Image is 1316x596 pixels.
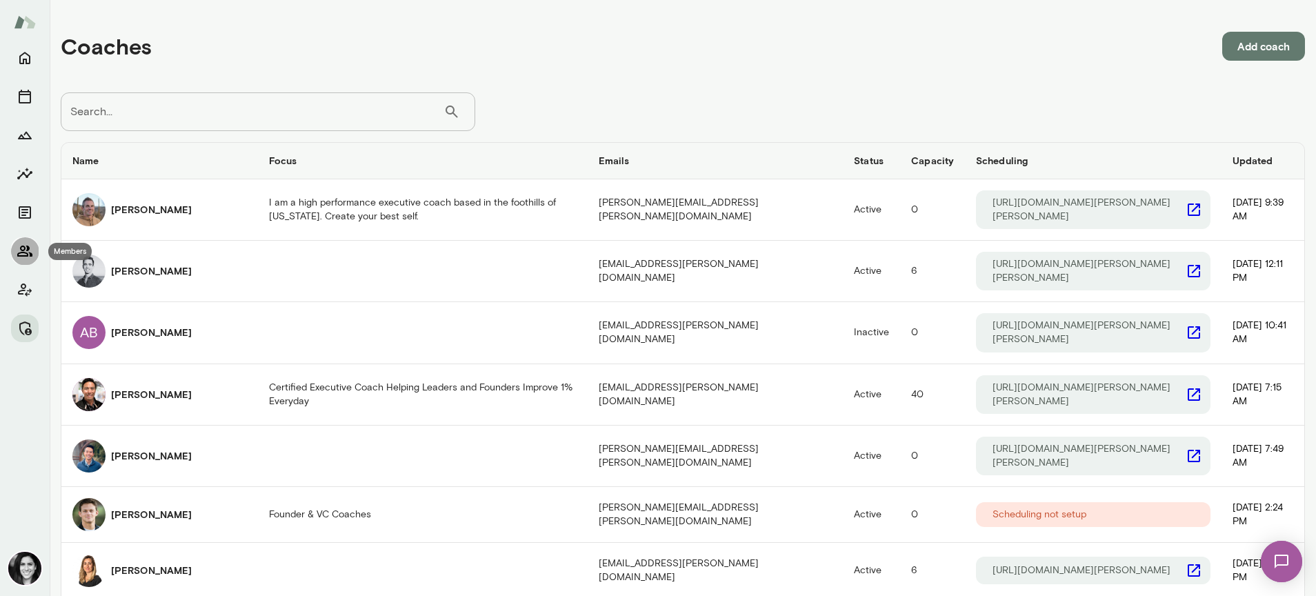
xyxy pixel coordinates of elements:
[1222,32,1305,61] button: Add coach
[976,154,1210,168] h6: Scheduling
[11,121,39,149] button: Growth Plan
[111,388,192,401] h6: [PERSON_NAME]
[900,302,965,364] td: 0
[588,364,844,426] td: [EMAIL_ADDRESS][PERSON_NAME][DOMAIN_NAME]
[588,302,844,364] td: [EMAIL_ADDRESS][PERSON_NAME][DOMAIN_NAME]
[72,316,106,349] div: AB
[111,203,192,217] h6: [PERSON_NAME]
[11,44,39,72] button: Home
[269,154,577,168] h6: Focus
[900,179,965,241] td: 0
[72,193,106,226] img: Adam Griffin
[258,179,588,241] td: I am a high performance executive coach based in the foothills of [US_STATE]. Create your best self.
[599,154,833,168] h6: Emails
[111,508,192,521] h6: [PERSON_NAME]
[258,364,588,426] td: Certified Executive Coach Helping Leaders and Founders Improve 1% Everyday
[72,378,106,411] img: Albert Villarde
[843,487,900,543] td: Active
[588,487,844,543] td: [PERSON_NAME][EMAIL_ADDRESS][PERSON_NAME][DOMAIN_NAME]
[72,554,106,587] img: Alexis Kavazanjian
[900,487,965,543] td: 0
[11,83,39,110] button: Sessions
[1222,364,1304,426] td: [DATE] 7:15 AM
[1222,302,1304,364] td: [DATE] 10:41 AM
[1222,179,1304,241] td: [DATE] 9:39 AM
[111,449,192,463] h6: [PERSON_NAME]
[61,33,152,59] h4: Coaches
[8,552,41,585] img: Jamie Albers
[993,442,1186,470] p: [URL][DOMAIN_NAME][PERSON_NAME][PERSON_NAME]
[911,154,954,168] h6: Capacity
[588,241,844,302] td: [EMAIL_ADDRESS][PERSON_NAME][DOMAIN_NAME]
[72,439,106,473] img: Alex Yu
[14,9,36,35] img: Mento
[72,498,106,531] img: Alex Marcus
[72,255,106,288] img: Adam Lurie
[111,326,192,339] h6: [PERSON_NAME]
[993,257,1186,285] p: [URL][DOMAIN_NAME][PERSON_NAME][PERSON_NAME]
[1233,154,1293,168] h6: Updated
[843,364,900,426] td: Active
[993,564,1170,577] p: [URL][DOMAIN_NAME][PERSON_NAME]
[900,426,965,487] td: 0
[843,241,900,302] td: Active
[1222,487,1304,543] td: [DATE] 2:24 PM
[11,160,39,188] button: Insights
[11,315,39,342] button: Manage
[843,179,900,241] td: Active
[843,302,900,364] td: Inactive
[993,196,1186,223] p: [URL][DOMAIN_NAME][PERSON_NAME][PERSON_NAME]
[111,564,192,577] h6: [PERSON_NAME]
[72,154,247,168] h6: Name
[1222,426,1304,487] td: [DATE] 7:49 AM
[11,237,39,265] button: Members
[1222,241,1304,302] td: [DATE] 12:11 PM
[854,154,889,168] h6: Status
[48,243,92,260] div: Members
[111,264,192,278] h6: [PERSON_NAME]
[900,364,965,426] td: 40
[258,487,588,543] td: Founder & VC Coaches
[588,426,844,487] td: [PERSON_NAME][EMAIL_ADDRESS][PERSON_NAME][DOMAIN_NAME]
[900,241,965,302] td: 6
[11,199,39,226] button: Documents
[11,276,39,304] button: Client app
[588,179,844,241] td: [PERSON_NAME][EMAIL_ADDRESS][PERSON_NAME][DOMAIN_NAME]
[843,426,900,487] td: Active
[993,508,1086,521] p: Scheduling not setup
[993,381,1186,408] p: [URL][DOMAIN_NAME][PERSON_NAME][PERSON_NAME]
[993,319,1186,346] p: [URL][DOMAIN_NAME][PERSON_NAME][PERSON_NAME]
